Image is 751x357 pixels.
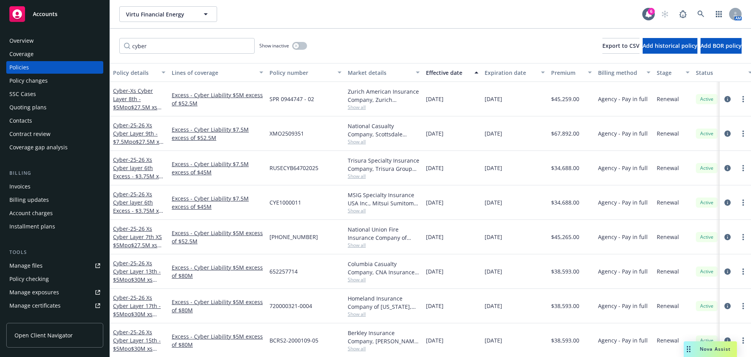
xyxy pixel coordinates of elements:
[723,301,732,311] a: circleInformation
[6,273,103,285] a: Policy checking
[113,87,162,119] span: - Xs Cyber Layer 8th - $5Mpo$27.5M xs $52.5M
[126,10,194,18] span: Virtu Financial Energy
[551,336,579,344] span: $38,593.00
[6,3,103,25] a: Accounts
[643,38,697,54] button: Add historical policy
[9,114,32,127] div: Contacts
[172,332,263,349] a: Excess - Cyber Liability $5M excess of $80M
[6,207,103,219] a: Account charges
[657,95,679,103] span: Renewal
[598,302,648,310] span: Agency - Pay in full
[723,94,732,104] a: circleInformation
[6,169,103,177] div: Billing
[6,128,103,140] a: Contract review
[113,294,161,326] span: - 25-26 Xs Cyber Layer 17th - $5Mpo$30M xs $80M
[6,141,103,154] a: Coverage gap analysis
[266,63,345,82] button: Policy number
[9,313,49,325] div: Manage claims
[485,69,536,77] div: Expiration date
[348,104,420,111] span: Show all
[259,42,289,49] span: Show inactive
[738,267,748,276] a: more
[426,69,470,77] div: Effective date
[9,220,55,233] div: Installment plans
[33,11,57,17] span: Accounts
[269,302,312,310] span: 720000321-0004
[738,198,748,207] a: more
[6,48,103,60] a: Coverage
[9,74,48,87] div: Policy changes
[696,69,744,77] div: Status
[551,95,579,103] span: $45,259.00
[113,190,162,223] a: Cyber
[348,294,420,311] div: Homeland Insurance Company of [US_STATE], Intact Insurance, RT Specialty Insurance Services, LLC ...
[598,336,648,344] span: Agency - Pay in full
[348,122,420,138] div: National Casualty Company, Scottsdale Insurance Company (Nationwide)
[657,69,681,77] div: Stage
[598,164,648,172] span: Agency - Pay in full
[6,313,103,325] a: Manage claims
[9,286,59,299] div: Manage exposures
[657,302,679,310] span: Renewal
[485,164,502,172] span: [DATE]
[551,267,579,275] span: $38,593.00
[9,194,49,206] div: Billing updates
[9,48,34,60] div: Coverage
[348,207,420,214] span: Show all
[598,233,648,241] span: Agency - Pay in full
[699,268,715,275] span: Active
[482,63,548,82] button: Expiration date
[602,38,640,54] button: Export to CSV
[269,198,301,207] span: CYE1000011
[6,61,103,74] a: Policies
[14,331,73,339] span: Open Client Navigator
[426,267,444,275] span: [DATE]
[269,267,298,275] span: 652257714
[723,232,732,242] a: circleInformation
[6,88,103,100] a: SSC Cases
[423,63,482,82] button: Effective date
[113,69,157,77] div: Policy details
[113,121,162,154] a: Cyber
[269,95,314,103] span: SPR 0944747 - 02
[6,286,103,299] span: Manage exposures
[657,129,679,138] span: Renewal
[551,129,579,138] span: $67,892.00
[648,8,655,15] div: 6
[738,129,748,138] a: more
[172,160,263,176] a: Excess - Cyber Liability $7.5M excess of $45M
[9,207,53,219] div: Account charges
[172,91,263,107] a: Excess - Cyber Liability $5M excess of $52.5M
[598,129,648,138] span: Agency - Pay in full
[701,38,742,54] button: Add BOR policy
[9,128,50,140] div: Contract review
[723,163,732,173] a: circleInformation
[485,129,502,138] span: [DATE]
[684,341,737,357] button: Nova Assist
[6,220,103,233] a: Installment plans
[738,232,748,242] a: more
[119,6,217,22] button: Virtu Financial Energy
[348,138,420,145] span: Show all
[485,302,502,310] span: [DATE]
[711,6,727,22] a: Switch app
[657,336,679,344] span: Renewal
[269,336,318,344] span: BCRS2-2000109-05
[9,34,34,47] div: Overview
[551,198,579,207] span: $34,688.00
[9,101,47,114] div: Quoting plans
[113,121,163,154] span: - 25-26 Xs Cyber Layer 9th - $7.5Mpo$27.5M xs $52.5
[172,229,263,245] a: Excess - Cyber Liability $5M excess of $52.5M
[700,346,731,352] span: Nova Assist
[723,129,732,138] a: circleInformation
[9,61,29,74] div: Policies
[9,273,49,285] div: Policy checking
[269,69,333,77] div: Policy number
[699,130,715,137] span: Active
[551,69,583,77] div: Premium
[657,164,679,172] span: Renewal
[657,6,673,22] a: Start snowing
[426,336,444,344] span: [DATE]
[113,87,157,119] a: Cyber
[269,164,318,172] span: RUSECYB64702025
